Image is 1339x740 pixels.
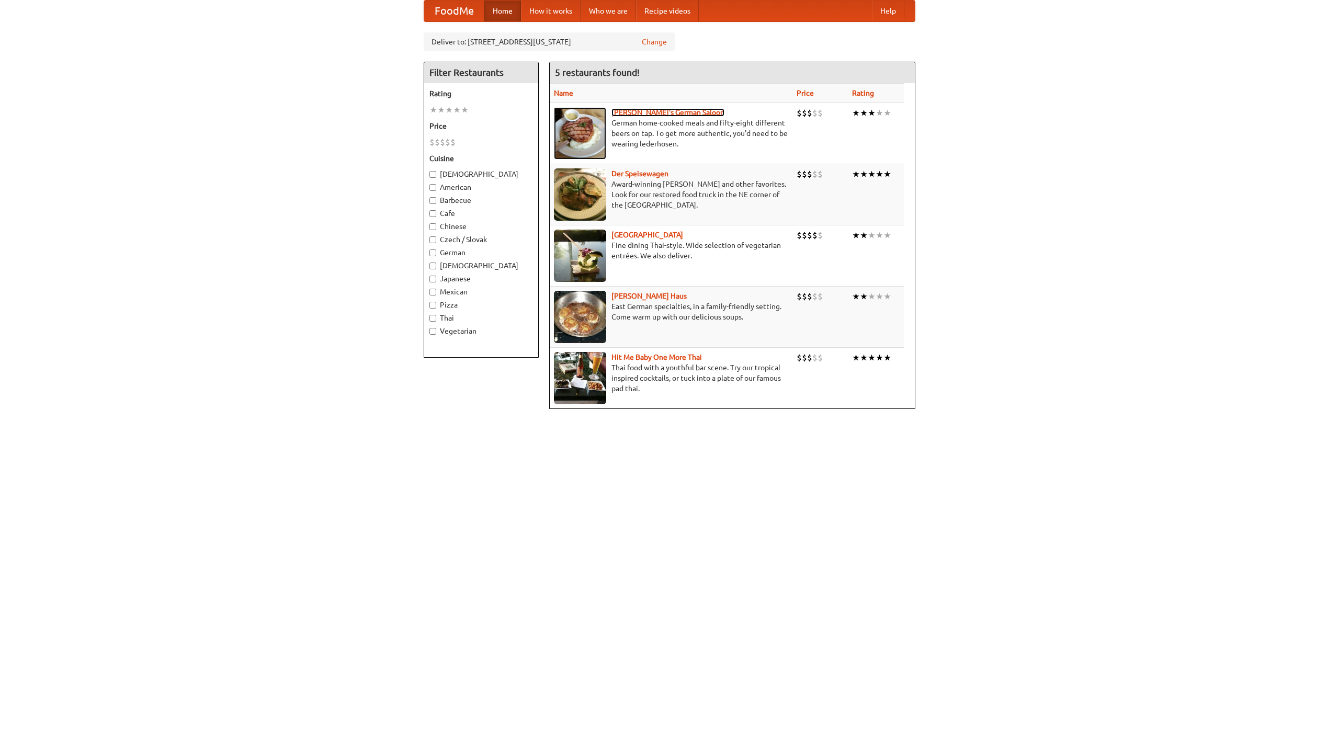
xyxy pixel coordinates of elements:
img: speisewagen.jpg [554,168,606,221]
li: ★ [860,168,868,180]
a: FoodMe [424,1,484,21]
li: $ [797,230,802,241]
li: $ [440,136,445,148]
li: ★ [876,230,883,241]
li: ★ [860,291,868,302]
li: ★ [437,104,445,116]
h5: Rating [429,88,533,99]
label: [DEMOGRAPHIC_DATA] [429,260,533,271]
a: [GEOGRAPHIC_DATA] [611,231,683,239]
label: Czech / Slovak [429,234,533,245]
li: $ [807,230,812,241]
li: ★ [876,168,883,180]
li: $ [802,168,807,180]
img: satay.jpg [554,230,606,282]
li: ★ [461,104,469,116]
label: Japanese [429,274,533,284]
li: $ [812,352,818,363]
div: Deliver to: [STREET_ADDRESS][US_STATE] [424,32,675,51]
a: [PERSON_NAME]'s German Saloon [611,108,724,117]
label: Mexican [429,287,533,297]
li: $ [818,107,823,119]
input: Vegetarian [429,328,436,335]
li: ★ [883,352,891,363]
li: $ [812,107,818,119]
input: [DEMOGRAPHIC_DATA] [429,171,436,178]
a: Who we are [581,1,636,21]
li: ★ [852,168,860,180]
li: $ [435,136,440,148]
b: Hit Me Baby One More Thai [611,353,702,361]
li: $ [812,230,818,241]
li: $ [797,107,802,119]
li: $ [450,136,456,148]
a: Price [797,89,814,97]
a: How it works [521,1,581,21]
p: Award-winning [PERSON_NAME] and other favorites. Look for our restored food truck in the NE corne... [554,179,788,210]
li: ★ [852,291,860,302]
p: Fine dining Thai-style. Wide selection of vegetarian entrées. We also deliver. [554,240,788,261]
a: Change [642,37,667,47]
img: esthers.jpg [554,107,606,160]
h5: Cuisine [429,153,533,164]
li: ★ [852,230,860,241]
li: ★ [860,352,868,363]
li: ★ [429,104,437,116]
ng-pluralize: 5 restaurants found! [555,67,640,77]
li: $ [797,352,802,363]
li: ★ [868,291,876,302]
li: $ [797,168,802,180]
li: ★ [453,104,461,116]
li: ★ [868,230,876,241]
label: Vegetarian [429,326,533,336]
input: Pizza [429,302,436,309]
li: ★ [876,107,883,119]
li: $ [812,291,818,302]
li: $ [802,230,807,241]
li: $ [818,352,823,363]
input: Thai [429,315,436,322]
li: $ [812,168,818,180]
input: American [429,184,436,191]
a: [PERSON_NAME] Haus [611,292,687,300]
li: $ [807,352,812,363]
li: ★ [883,168,891,180]
h4: Filter Restaurants [424,62,538,83]
li: ★ [860,107,868,119]
li: $ [807,291,812,302]
li: $ [818,168,823,180]
li: ★ [876,352,883,363]
li: $ [802,352,807,363]
label: American [429,182,533,192]
a: Rating [852,89,874,97]
li: $ [807,107,812,119]
li: ★ [868,168,876,180]
li: ★ [868,352,876,363]
label: Chinese [429,221,533,232]
li: $ [818,230,823,241]
li: ★ [883,230,891,241]
a: Name [554,89,573,97]
input: Japanese [429,276,436,282]
a: Der Speisewagen [611,169,668,178]
li: ★ [445,104,453,116]
h5: Price [429,121,533,131]
a: Help [872,1,904,21]
p: German home-cooked meals and fifty-eight different beers on tap. To get more authentic, you'd nee... [554,118,788,149]
input: Mexican [429,289,436,295]
label: Pizza [429,300,533,310]
label: Cafe [429,208,533,219]
input: [DEMOGRAPHIC_DATA] [429,263,436,269]
li: ★ [852,107,860,119]
li: ★ [876,291,883,302]
li: $ [802,291,807,302]
li: ★ [883,291,891,302]
p: Thai food with a youthful bar scene. Try our tropical inspired cocktails, or tuck into a plate of... [554,362,788,394]
li: $ [802,107,807,119]
li: $ [818,291,823,302]
a: Recipe videos [636,1,699,21]
input: German [429,249,436,256]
